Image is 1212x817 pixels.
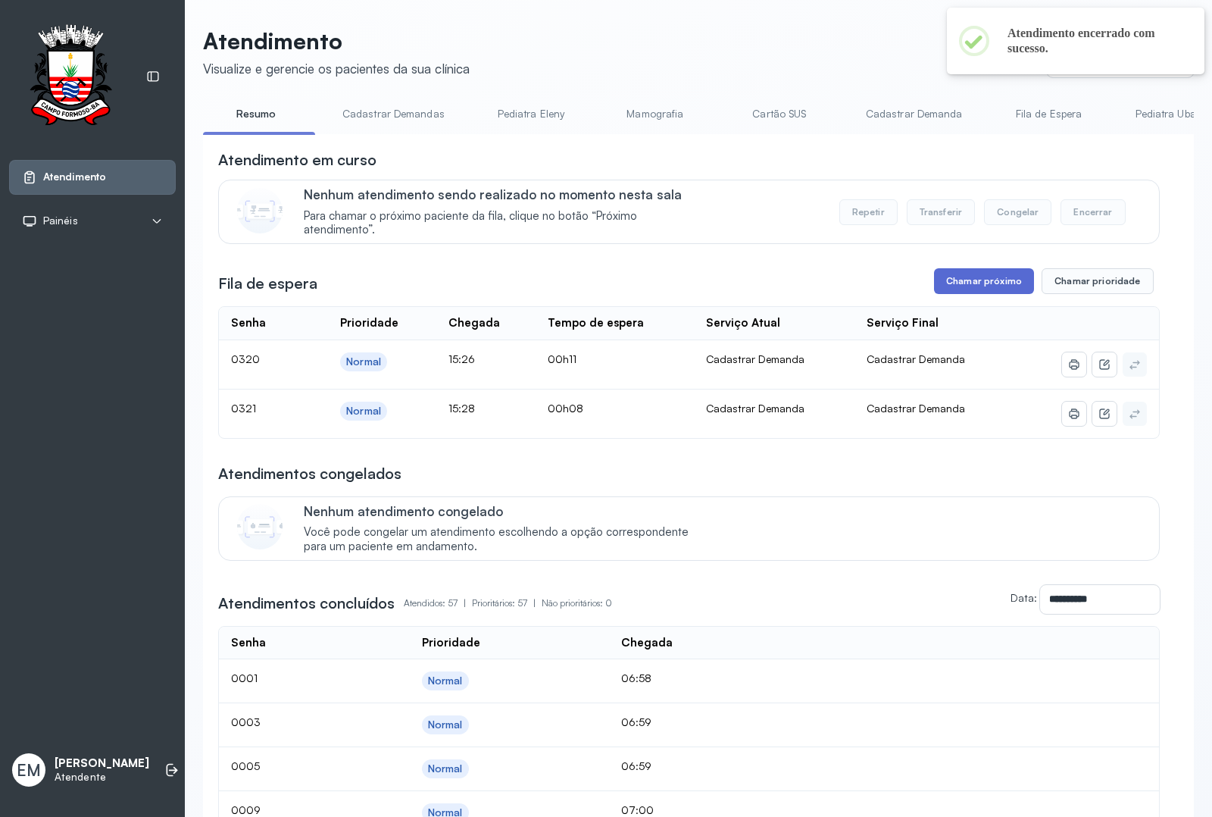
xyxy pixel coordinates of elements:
[621,715,651,728] span: 06:59
[231,352,260,365] span: 0320
[237,188,283,233] img: Imagem de CalloutCard
[16,24,125,130] img: Logotipo do estabelecimento
[934,268,1034,294] button: Chamar próximo
[867,352,965,365] span: Cadastrar Demanda
[448,352,475,365] span: 15:26
[548,352,576,365] span: 00h11
[218,149,376,171] h3: Atendimento em curso
[706,316,780,330] div: Serviço Atual
[404,593,472,614] p: Atendidos: 57
[867,402,965,415] span: Cadastrar Demanda
[464,597,466,609] span: |
[231,636,266,650] div: Senha
[237,504,283,549] img: Imagem de CalloutCard
[231,671,258,684] span: 0001
[43,171,106,183] span: Atendimento
[851,102,978,127] a: Cadastrar Demanda
[231,803,261,816] span: 0009
[203,61,470,77] div: Visualize e gerencie os pacientes da sua clínica
[602,102,708,127] a: Mamografia
[304,525,704,554] span: Você pode congelar um atendimento escolhendo a opção correspondente para um paciente em andamento.
[231,759,260,772] span: 0005
[304,209,704,238] span: Para chamar o próximo paciente da fila, clique no botão “Próximo atendimento”.
[448,402,475,415] span: 15:28
[867,316,939,330] div: Serviço Final
[428,762,463,775] div: Normal
[22,170,163,185] a: Atendimento
[448,316,500,330] div: Chegada
[428,718,463,731] div: Normal
[1042,268,1154,294] button: Chamar prioridade
[706,352,842,366] div: Cadastrar Demanda
[304,186,704,202] p: Nenhum atendimento sendo realizado no momento nesta sala
[231,715,261,728] span: 0003
[478,102,584,127] a: Pediatra Eleny
[218,273,317,294] h3: Fila de espera
[218,463,401,484] h3: Atendimentos congelados
[621,671,651,684] span: 06:58
[346,355,381,368] div: Normal
[907,199,976,225] button: Transferir
[1060,199,1125,225] button: Encerrar
[996,102,1102,127] a: Fila de Espera
[839,199,898,225] button: Repetir
[1011,591,1037,604] label: Data:
[726,102,832,127] a: Cartão SUS
[55,771,149,784] p: Atendente
[621,636,673,650] div: Chegada
[422,636,480,650] div: Prioridade
[1007,26,1180,56] h2: Atendimento encerrado com sucesso.
[203,102,309,127] a: Resumo
[218,593,395,614] h3: Atendimentos concluídos
[340,316,398,330] div: Prioridade
[548,316,644,330] div: Tempo de espera
[706,402,842,415] div: Cadastrar Demanda
[203,27,470,55] p: Atendimento
[533,597,536,609] span: |
[231,402,256,415] span: 0321
[55,756,149,771] p: [PERSON_NAME]
[621,759,651,772] span: 06:59
[346,405,381,418] div: Normal
[984,199,1051,225] button: Congelar
[542,593,612,614] p: Não prioritários: 0
[548,402,583,415] span: 00h08
[327,102,460,127] a: Cadastrar Demandas
[472,593,542,614] p: Prioritários: 57
[231,316,266,330] div: Senha
[621,803,654,816] span: 07:00
[428,675,463,687] div: Normal
[43,214,78,227] span: Painéis
[304,503,704,519] p: Nenhum atendimento congelado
